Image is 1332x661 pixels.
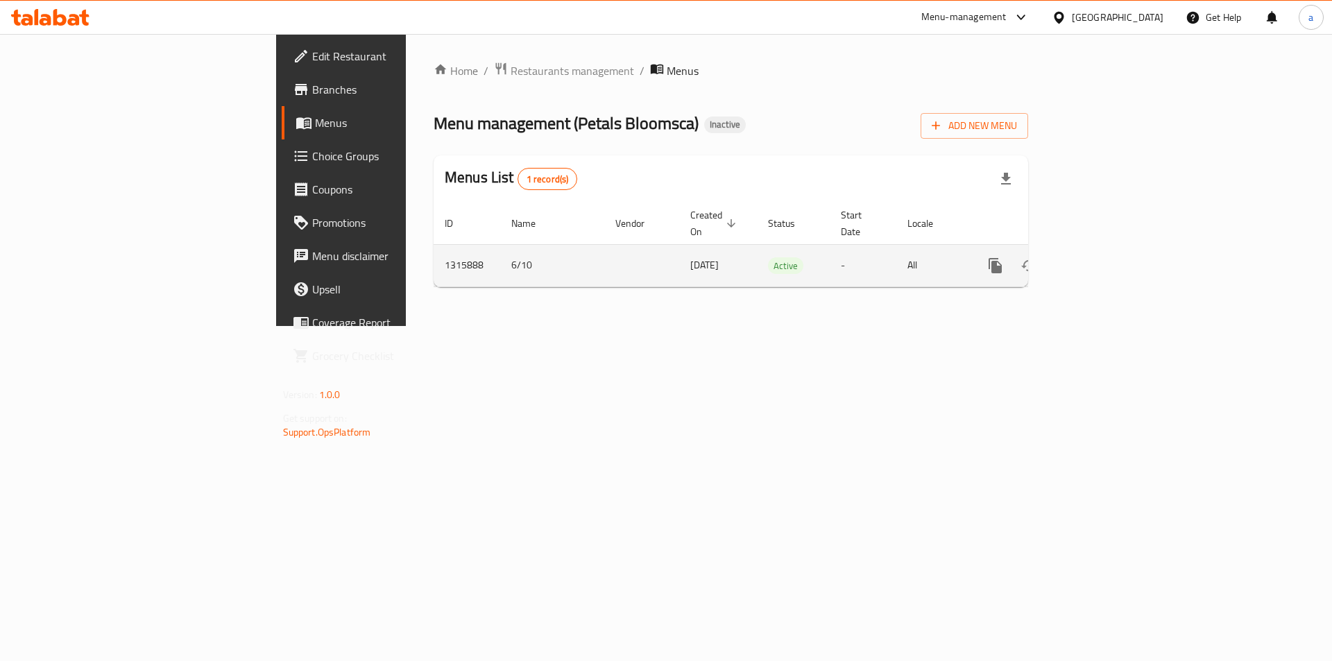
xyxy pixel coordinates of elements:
[312,148,488,164] span: Choice Groups
[282,273,499,306] a: Upsell
[312,314,488,331] span: Coverage Report
[500,244,604,286] td: 6/10
[921,9,1007,26] div: Menu-management
[312,347,488,364] span: Grocery Checklist
[282,106,499,139] a: Menus
[434,62,1028,80] nav: breadcrumb
[690,256,719,274] span: [DATE]
[518,168,578,190] div: Total records count
[518,173,577,186] span: 1 record(s)
[282,339,499,372] a: Grocery Checklist
[282,73,499,106] a: Branches
[315,114,488,131] span: Menus
[282,239,499,273] a: Menu disclaimer
[615,215,663,232] span: Vendor
[968,203,1123,245] th: Actions
[283,386,317,404] span: Version:
[312,181,488,198] span: Coupons
[283,423,371,441] a: Support.OpsPlatform
[282,40,499,73] a: Edit Restaurant
[830,244,896,286] td: -
[312,81,488,98] span: Branches
[768,257,803,274] div: Active
[494,62,634,80] a: Restaurants management
[841,207,880,240] span: Start Date
[989,162,1023,196] div: Export file
[434,108,699,139] span: Menu management ( Petals Bloomsca )
[1308,10,1313,25] span: a
[312,214,488,231] span: Promotions
[907,215,951,232] span: Locale
[312,281,488,298] span: Upsell
[768,258,803,274] span: Active
[932,117,1017,135] span: Add New Menu
[312,48,488,65] span: Edit Restaurant
[445,167,577,190] h2: Menus List
[283,409,347,427] span: Get support on:
[1072,10,1163,25] div: [GEOGRAPHIC_DATA]
[282,173,499,206] a: Coupons
[921,113,1028,139] button: Add New Menu
[434,203,1123,287] table: enhanced table
[511,62,634,79] span: Restaurants management
[1012,249,1045,282] button: Change Status
[282,306,499,339] a: Coverage Report
[704,119,746,130] span: Inactive
[445,215,471,232] span: ID
[319,386,341,404] span: 1.0.0
[896,244,968,286] td: All
[312,248,488,264] span: Menu disclaimer
[667,62,699,79] span: Menus
[511,215,554,232] span: Name
[979,249,1012,282] button: more
[282,206,499,239] a: Promotions
[282,139,499,173] a: Choice Groups
[690,207,740,240] span: Created On
[640,62,644,79] li: /
[768,215,813,232] span: Status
